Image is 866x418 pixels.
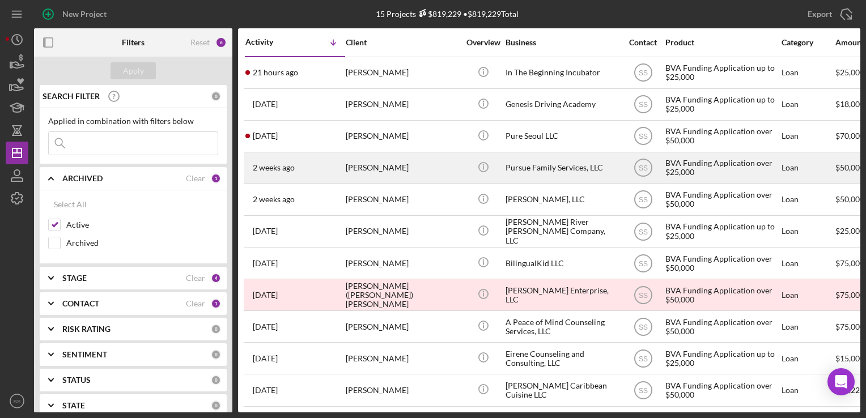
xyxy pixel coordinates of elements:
div: Client [346,38,459,47]
b: CONTACT [62,299,99,308]
span: $25,000 [835,226,864,236]
div: [PERSON_NAME] [346,185,459,215]
span: $50,000 [835,163,864,172]
div: New Project [62,3,107,25]
div: [PERSON_NAME] [346,216,459,246]
div: Loan [782,121,834,151]
div: Loan [782,216,834,246]
div: BVA Funding Application over $50,000 [665,312,779,342]
time: 2025-08-27 15:59 [253,227,278,236]
text: SS [638,164,647,172]
div: [PERSON_NAME] Enterprise, LLC [506,280,619,310]
div: 0 [211,375,221,385]
time: 2025-09-15 17:19 [253,68,298,77]
div: Activity [245,37,295,46]
div: Loan [782,280,834,310]
div: BVA Funding Application over $50,000 [665,185,779,215]
span: $18,000 [835,99,864,109]
div: BVA Funding Application over $50,000 [665,248,779,278]
b: Filters [122,38,145,47]
time: 2025-08-12 17:38 [253,354,278,363]
div: Product [665,38,779,47]
span: $75,000 [835,322,864,331]
div: Apply [123,62,144,79]
div: BVA Funding Application up to $25,000 [665,216,779,246]
span: $70,000 [835,131,864,140]
text: SS [638,228,647,236]
text: SS [638,387,647,395]
div: [PERSON_NAME] [346,153,459,183]
div: BVA Funding Application up to $25,000 [665,343,779,373]
div: 0 [211,400,221,411]
div: [PERSON_NAME], LLC [506,185,619,215]
div: Eirene Counseling and Consulting, LLC [506,343,619,373]
div: In The Beginning Incubator [506,58,619,88]
div: Loan [782,89,834,120]
text: SS [638,133,647,140]
div: Loan [782,153,834,183]
div: [PERSON_NAME] Caribbean Cuisine LLC [506,375,619,405]
div: Overview [462,38,504,47]
b: SENTIMENT [62,350,107,359]
time: 2025-08-27 12:15 [253,259,278,268]
div: [PERSON_NAME] ([PERSON_NAME]) [PERSON_NAME] [346,280,459,310]
div: [PERSON_NAME] [346,248,459,278]
span: $15,000 [835,353,864,363]
div: Contact [622,38,664,47]
button: Select All [48,193,92,216]
div: BVA Funding Application over $25,000 [665,153,779,183]
div: Category [782,38,834,47]
div: BVA Funding Application over $50,000 [665,121,779,151]
div: Clear [186,174,205,183]
div: A Peace of Mind Counseling Services, LLC [506,312,619,342]
div: Reset [190,38,210,47]
b: RISK RATING [62,325,111,334]
button: New Project [34,3,118,25]
div: [PERSON_NAME] [346,121,459,151]
div: Open Intercom Messenger [827,368,855,395]
div: Clear [186,299,205,308]
div: Loan [782,248,834,278]
time: 2025-08-20 23:39 [253,291,278,300]
button: Apply [111,62,156,79]
div: Loan [782,375,834,405]
div: Export [808,3,832,25]
div: [PERSON_NAME] [346,58,459,88]
div: BVA Funding Application over $50,000 [665,375,779,405]
time: 2025-09-15 13:01 [253,100,278,109]
div: 0 [211,349,221,360]
div: BVA Funding Application up to $25,000 [665,58,779,88]
div: [PERSON_NAME] [346,343,459,373]
time: 2025-08-14 17:50 [253,322,278,331]
b: STAGE [62,274,87,283]
b: STATE [62,401,85,410]
div: Business [506,38,619,47]
text: SS [14,398,21,404]
button: Export [796,3,860,25]
div: BilingualKid LLC [506,248,619,278]
label: Archived [66,237,218,249]
div: [PERSON_NAME] [346,89,459,120]
span: $25,000 [835,67,864,77]
div: Pursue Family Services, LLC [506,153,619,183]
text: SS [638,101,647,109]
div: BVA Funding Application up to $25,000 [665,89,779,120]
text: SS [638,355,647,362]
time: 2025-09-05 14:15 [253,163,295,172]
div: 6 [215,37,227,48]
span: $75,000 [835,258,864,268]
div: Genesis Driving Academy [506,89,619,120]
b: ARCHIVED [62,174,103,183]
div: 0 [211,324,221,334]
div: $819,229 [416,9,461,19]
button: SS [6,390,28,412]
label: Active [66,219,218,231]
b: STATUS [62,376,91,385]
div: Loan [782,58,834,88]
div: [PERSON_NAME] [346,375,459,405]
time: 2025-09-03 15:31 [253,195,295,204]
div: BVA Funding Application over $50,000 [665,280,779,310]
b: SEARCH FILTER [43,92,100,101]
div: 1 [211,298,221,309]
text: SS [638,259,647,267]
